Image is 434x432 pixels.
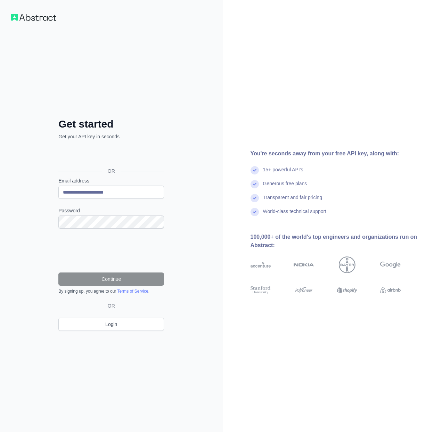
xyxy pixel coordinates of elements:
[380,256,401,273] img: google
[11,14,56,21] img: Workflow
[55,148,166,163] iframe: Knop Inloggen met Google
[58,133,164,140] p: Get your API key in seconds
[58,318,164,331] a: Login
[251,194,259,202] img: check mark
[105,302,118,309] span: OR
[58,118,164,130] h2: Get started
[251,233,423,250] div: 100,000+ of the world's top engineers and organizations run on Abstract:
[58,288,164,294] div: By signing up, you agree to our .
[58,207,164,214] label: Password
[339,256,355,273] img: bayer
[263,194,322,208] div: Transparent and fair pricing
[251,208,259,216] img: check mark
[380,285,401,295] img: airbnb
[251,180,259,188] img: check mark
[58,272,164,286] button: Continue
[102,168,121,174] span: OR
[337,285,358,295] img: shopify
[251,149,423,158] div: You're seconds away from your free API key, along with:
[117,289,148,294] a: Terms of Service
[263,180,307,194] div: Generous free plans
[263,208,327,222] div: World-class technical support
[251,285,271,295] img: stanford university
[58,237,164,264] iframe: reCAPTCHA
[263,166,303,180] div: 15+ powerful API's
[251,166,259,174] img: check mark
[294,256,314,273] img: nokia
[58,177,164,184] label: Email address
[294,285,314,295] img: payoneer
[251,256,271,273] img: accenture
